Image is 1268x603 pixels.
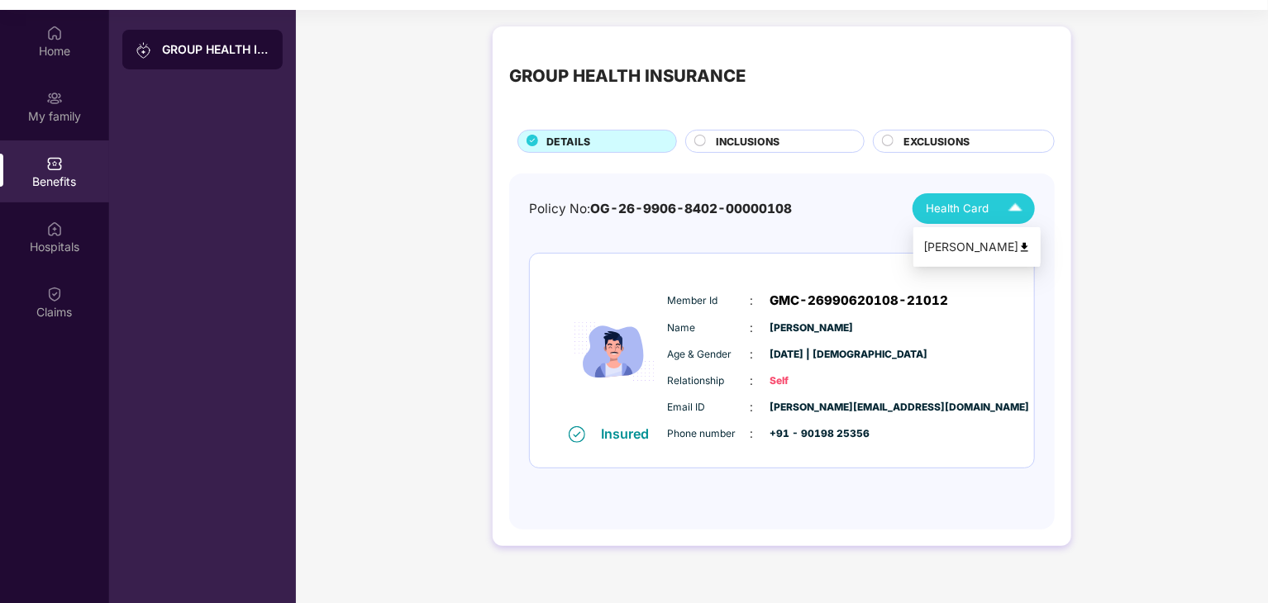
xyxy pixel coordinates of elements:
[602,425,660,442] div: Insured
[770,320,853,336] span: [PERSON_NAME]
[668,400,751,415] span: Email ID
[751,425,754,443] span: :
[751,345,754,363] span: :
[770,347,853,363] span: [DATE] | [DEMOGRAPHIC_DATA]
[529,199,792,219] div: Policy No:
[509,63,746,89] div: GROUP HEALTH INSURANCE
[668,373,751,389] span: Relationship
[716,134,779,150] span: INCLUSIONS
[46,25,63,41] img: svg+xml;base64,PHN2ZyBpZD0iSG9tZSIgeG1sbnM9Imh0dHA6Ly93d3cudzMub3JnLzIwMDAvc3ZnIiB3aWR0aD0iMjAiIG...
[46,286,63,302] img: svg+xml;base64,PHN2ZyBpZD0iQ2xhaW0iIHhtbG5zPSJodHRwOi8vd3d3LnczLm9yZy8yMDAwL3N2ZyIgd2lkdGg9IjIwIi...
[751,398,754,416] span: :
[668,347,751,363] span: Age & Gender
[546,134,590,150] span: DETAILS
[770,373,853,389] span: Self
[913,193,1035,224] button: Health Card
[926,200,989,217] span: Health Card
[46,90,63,107] img: svg+xml;base64,PHN2ZyB3aWR0aD0iMjAiIGhlaWdodD0iMjAiIHZpZXdCb3g9IjAgMCAyMCAyMCIgZmlsbD0ibm9uZSIgeG...
[46,221,63,237] img: svg+xml;base64,PHN2ZyBpZD0iSG9zcGl0YWxzIiB4bWxucz0iaHR0cDovL3d3dy53My5vcmcvMjAwMC9zdmciIHdpZHRoPS...
[1001,194,1030,223] img: Icuh8uwCUCF+XjCZyLQsAKiDCM9HiE6CMYmKQaPGkZKaA32CAAACiQcFBJY0IsAAAAASUVORK5CYII=
[668,320,751,336] span: Name
[751,319,754,337] span: :
[770,291,949,311] span: GMC-26990620108-21012
[162,41,269,58] div: GROUP HEALTH INSURANCE
[770,400,853,415] span: [PERSON_NAME][EMAIL_ADDRESS][DOMAIN_NAME]
[668,426,751,442] span: Phone number
[590,201,792,216] span: OG-26-9906-8402-00000108
[751,292,754,310] span: :
[46,155,63,172] img: svg+xml;base64,PHN2ZyBpZD0iQmVuZWZpdHMiIHhtbG5zPSJodHRwOi8vd3d3LnczLm9yZy8yMDAwL3N2ZyIgd2lkdGg9Ij...
[923,238,1031,256] div: [PERSON_NAME]
[565,278,664,425] img: icon
[1018,241,1031,254] img: svg+xml;base64,PHN2ZyB4bWxucz0iaHR0cDovL3d3dy53My5vcmcvMjAwMC9zdmciIHdpZHRoPSI0OCIgaGVpZ2h0PSI0OC...
[569,426,585,443] img: svg+xml;base64,PHN2ZyB4bWxucz0iaHR0cDovL3d3dy53My5vcmcvMjAwMC9zdmciIHdpZHRoPSIxNiIgaGVpZ2h0PSIxNi...
[770,426,853,442] span: +91 - 90198 25356
[668,293,751,309] span: Member Id
[903,134,970,150] span: EXCLUSIONS
[751,372,754,390] span: :
[136,42,152,59] img: svg+xml;base64,PHN2ZyB3aWR0aD0iMjAiIGhlaWdodD0iMjAiIHZpZXdCb3g9IjAgMCAyMCAyMCIgZmlsbD0ibm9uZSIgeG...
